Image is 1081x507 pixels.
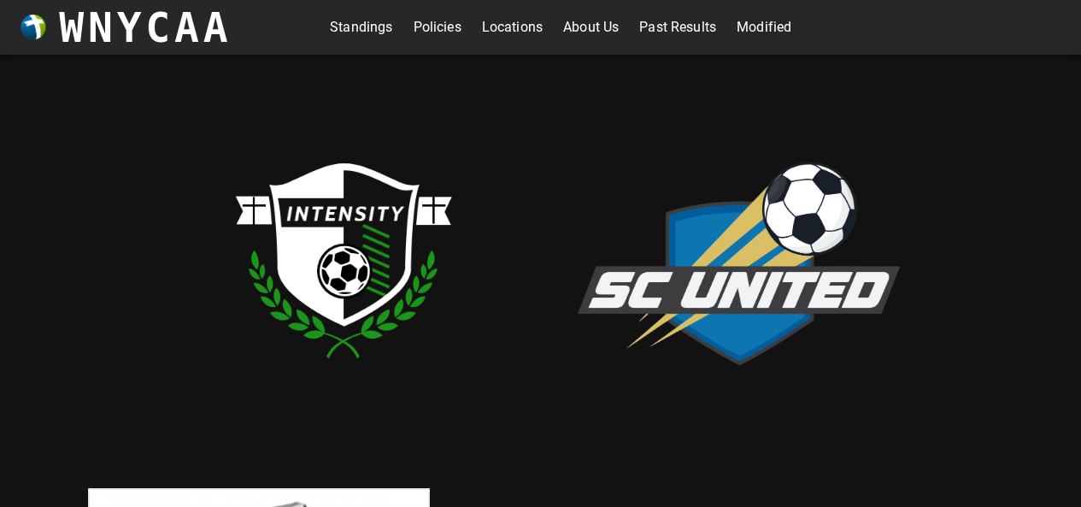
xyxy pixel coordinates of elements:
img: scUnited.png [567,144,908,377]
a: Modified [737,14,791,41]
a: Policies [414,14,461,41]
a: Standings [330,14,392,41]
img: wnycaaBall.png [21,15,46,40]
h3: WNYCAA [59,3,232,51]
a: About Us [563,14,619,41]
a: Past Results [639,14,716,41]
img: intensity.png [173,89,515,431]
a: Locations [482,14,543,41]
